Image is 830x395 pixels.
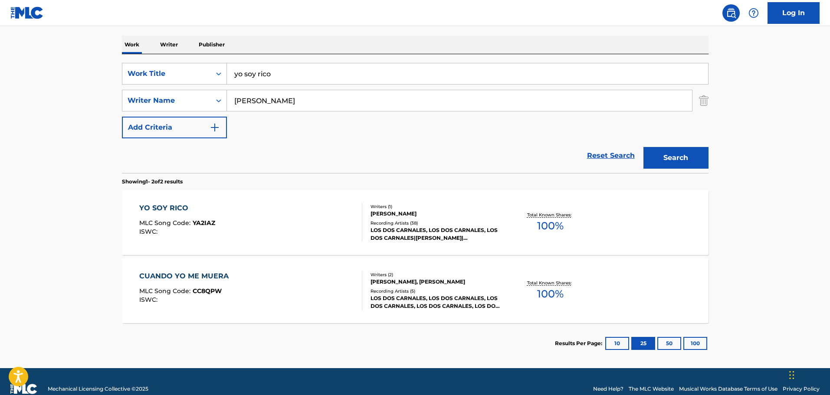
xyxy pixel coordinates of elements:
div: YO SOY RICO [139,203,215,213]
a: Reset Search [583,146,639,165]
img: help [748,8,759,18]
button: 100 [683,337,707,350]
div: Widget de chat [787,353,830,395]
span: ISWC : [139,296,160,304]
p: Writer [157,36,180,54]
span: MLC Song Code : [139,219,193,227]
a: Need Help? [593,385,623,393]
span: CC8QPW [193,287,222,295]
p: Showing 1 - 2 of 2 results [122,178,183,186]
button: 50 [657,337,681,350]
a: Musical Works Database Terms of Use [679,385,778,393]
button: Add Criteria [122,117,227,138]
span: ISWC : [139,228,160,235]
img: MLC Logo [10,7,44,19]
div: Arrastrar [789,362,794,388]
div: LOS DOS CARNALES, LOS DOS CARNALES, LOS DOS CARNALES, LOS DOS CARNALES, LOS DOS CARNALES [371,294,502,310]
img: search [726,8,736,18]
img: logo [10,384,37,394]
p: Results Per Page: [555,340,604,347]
div: [PERSON_NAME], [PERSON_NAME] [371,278,502,286]
iframe: Chat Widget [787,353,830,395]
div: Recording Artists ( 5 ) [371,288,502,294]
a: The MLC Website [629,385,674,393]
span: Mechanical Licensing Collective © 2025 [48,385,148,393]
p: Work [122,36,142,54]
a: Privacy Policy [783,385,820,393]
form: Search Form [122,63,709,173]
div: Recording Artists ( 38 ) [371,220,502,226]
a: Public Search [722,4,740,22]
p: Total Known Shares: [527,212,574,218]
div: [PERSON_NAME] [371,210,502,218]
span: 100 % [537,218,564,234]
img: Delete Criterion [699,90,709,111]
div: CUANDO YO ME MUERA [139,271,233,281]
button: Search [643,147,709,169]
img: 9d2ae6d4665cec9f34b9.svg [210,122,220,133]
div: Writers ( 2 ) [371,271,502,278]
button: 10 [605,337,629,350]
a: YO SOY RICOMLC Song Code:YA2IAZISWC:Writers (1)[PERSON_NAME]Recording Artists (38)LOS DOS CARNALE... [122,190,709,255]
div: LOS DOS CARNALES, LOS DOS CARNALES, LOS DOS CARNALES|[PERSON_NAME]|[PERSON_NAME], LOS DOS CARNALE... [371,226,502,242]
button: 25 [631,337,655,350]
div: Writer Name [128,95,206,106]
p: Publisher [196,36,227,54]
div: Work Title [128,69,206,79]
div: Writers ( 1 ) [371,203,502,210]
span: MLC Song Code : [139,287,193,295]
div: Help [745,4,762,22]
p: Total Known Shares: [527,280,574,286]
a: Log In [768,2,820,24]
span: YA2IAZ [193,219,215,227]
a: CUANDO YO ME MUERAMLC Song Code:CC8QPWISWC:Writers (2)[PERSON_NAME], [PERSON_NAME]Recording Artis... [122,258,709,323]
span: 100 % [537,286,564,302]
